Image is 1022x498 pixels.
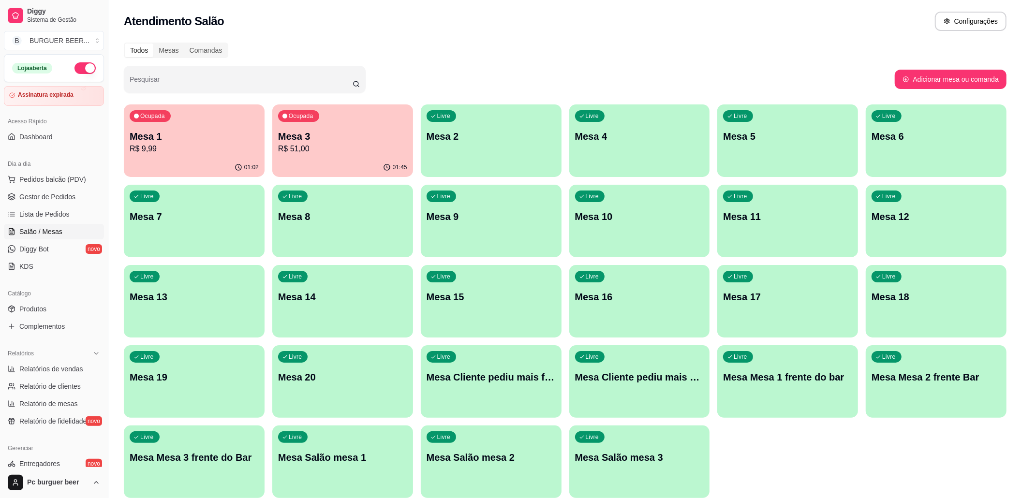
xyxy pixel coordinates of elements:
[289,273,302,280] p: Livre
[278,143,407,155] p: R$ 51,00
[586,273,599,280] p: Livre
[74,62,96,74] button: Alterar Status
[723,290,852,304] p: Mesa 17
[427,290,556,304] p: Mesa 15
[278,451,407,464] p: Mesa Salão mesa 1
[717,345,858,418] button: LivreMesa Mesa 1 frente do bar
[437,273,451,280] p: Livre
[586,192,599,200] p: Livre
[18,91,74,99] article: Assinatura expirada
[4,86,104,106] a: Assinatura expirada
[437,433,451,441] p: Livre
[882,273,896,280] p: Livre
[19,209,70,219] span: Lista de Pedidos
[272,185,413,257] button: LivreMesa 8
[124,425,265,498] button: LivreMesa Mesa 3 frente do Bar
[866,104,1007,177] button: LivreMesa 6
[717,104,858,177] button: LivreMesa 5
[421,265,562,337] button: LivreMesa 15
[278,290,407,304] p: Mesa 14
[866,345,1007,418] button: LivreMesa Mesa 2 frente Bar
[569,425,710,498] button: LivreMesa Salão mesa 3
[124,185,265,257] button: LivreMesa 7
[4,379,104,394] a: Relatório de clientes
[393,163,407,171] p: 01:45
[872,210,1001,223] p: Mesa 12
[4,319,104,334] a: Complementos
[19,399,78,409] span: Relatório de mesas
[278,370,407,384] p: Mesa 20
[586,112,599,120] p: Livre
[27,478,89,487] span: Pc burguer beer
[872,130,1001,143] p: Mesa 6
[4,129,104,145] a: Dashboard
[575,451,704,464] p: Mesa Salão mesa 3
[272,425,413,498] button: LivreMesa Salão mesa 1
[19,227,62,236] span: Salão / Mesas
[723,210,852,223] p: Mesa 11
[19,459,60,469] span: Entregadores
[244,163,259,171] p: 01:02
[421,104,562,177] button: LivreMesa 2
[717,185,858,257] button: LivreMesa 11
[4,31,104,50] button: Select a team
[19,322,65,331] span: Complementos
[124,345,265,418] button: LivreMesa 19
[4,4,104,27] a: DiggySistema de Gestão
[8,350,34,357] span: Relatórios
[184,44,228,57] div: Comandas
[19,262,33,271] span: KDS
[19,244,49,254] span: Diggy Bot
[427,370,556,384] p: Mesa Cliente pediu mais falta pagar 1
[4,413,104,429] a: Relatório de fidelidadenovo
[872,290,1001,304] p: Mesa 18
[140,112,165,120] p: Ocupada
[140,192,154,200] p: Livre
[19,304,46,314] span: Produtos
[30,36,89,45] div: BURGUER BEER ...
[124,14,224,29] h2: Atendimento Salão
[734,112,747,120] p: Livre
[289,112,313,120] p: Ocupada
[734,192,747,200] p: Livre
[19,381,81,391] span: Relatório de clientes
[717,265,858,337] button: LivreMesa 17
[569,185,710,257] button: LivreMesa 10
[12,36,22,45] span: B
[4,440,104,456] div: Gerenciar
[586,433,599,441] p: Livre
[872,370,1001,384] p: Mesa Mesa 2 frente Bar
[19,416,87,426] span: Relatório de fidelidade
[575,130,704,143] p: Mesa 4
[27,7,100,16] span: Diggy
[289,192,302,200] p: Livre
[437,353,451,361] p: Livre
[4,206,104,222] a: Lista de Pedidos
[882,353,896,361] p: Livre
[569,104,710,177] button: LivreMesa 4
[130,78,353,88] input: Pesquisar
[569,265,710,337] button: LivreMesa 16
[421,425,562,498] button: LivreMesa Salão mesa 2
[130,130,259,143] p: Mesa 1
[124,265,265,337] button: LivreMesa 13
[882,112,896,120] p: Livre
[272,345,413,418] button: LivreMesa 20
[734,353,747,361] p: Livre
[866,265,1007,337] button: LivreMesa 18
[272,104,413,177] button: OcupadaMesa 3R$ 51,0001:45
[935,12,1007,31] button: Configurações
[4,301,104,317] a: Produtos
[4,456,104,471] a: Entregadoresnovo
[421,185,562,257] button: LivreMesa 9
[140,353,154,361] p: Livre
[153,44,184,57] div: Mesas
[427,210,556,223] p: Mesa 9
[427,130,556,143] p: Mesa 2
[4,286,104,301] div: Catálogo
[19,192,75,202] span: Gestor de Pedidos
[575,370,704,384] p: Mesa Cliente pediu mais não pagou 2
[4,471,104,494] button: Pc burguer beer
[140,433,154,441] p: Livre
[569,345,710,418] button: LivreMesa Cliente pediu mais não pagou 2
